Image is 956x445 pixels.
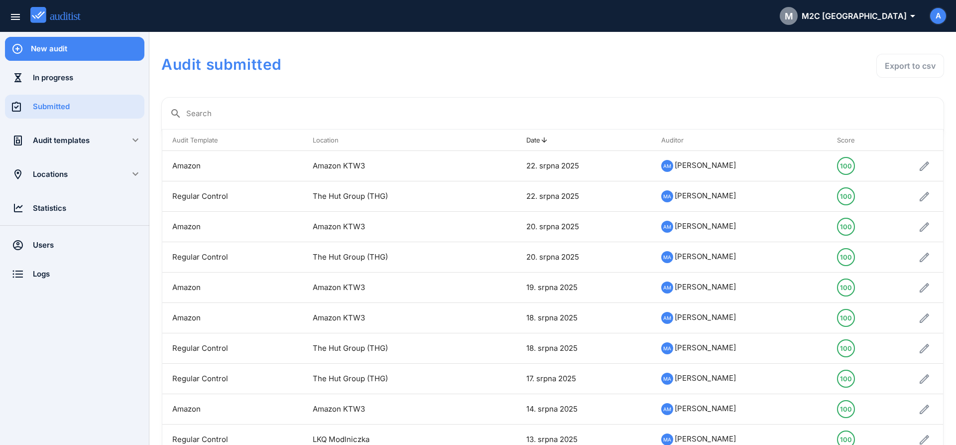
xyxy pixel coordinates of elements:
a: Users [5,233,144,257]
td: Amazon [162,151,303,181]
td: The Hut Group (THG) [303,181,479,212]
div: 100 [840,158,852,174]
span: [PERSON_NAME] [675,252,736,261]
td: Amazon [162,303,303,333]
td: Regular Control [162,333,303,364]
span: MA [663,373,671,384]
th: Location: Not sorted. Activate to sort ascending. [303,130,479,151]
td: 22. srpna 2025 [516,181,651,212]
div: M2C [GEOGRAPHIC_DATA] [780,7,914,25]
span: [PERSON_NAME] [675,221,736,231]
div: 100 [840,371,852,387]
td: Amazon [162,212,303,242]
button: MM2C [GEOGRAPHIC_DATA] [772,4,922,28]
span: [PERSON_NAME] [675,343,736,352]
a: Statistics [5,196,144,220]
span: [PERSON_NAME] [675,191,736,200]
td: Amazon KTW3 [303,394,479,425]
a: In progress [5,66,144,90]
td: Regular Control [162,364,303,394]
th: Auditor: Not sorted. Activate to sort ascending. [651,130,827,151]
a: Submitted [5,95,144,119]
img: auditist_logo_new.svg [30,7,90,23]
div: In progress [33,72,144,83]
h1: Audit submitted [161,54,631,75]
td: Amazon KTW3 [303,151,479,181]
td: Amazon [162,273,303,303]
span: [PERSON_NAME] [675,404,736,413]
span: [PERSON_NAME] [675,434,736,444]
div: 100 [840,340,852,356]
td: 20. srpna 2025 [516,242,651,273]
span: A [936,10,941,22]
div: 100 [840,401,852,417]
div: 100 [840,310,852,326]
div: 100 [840,280,852,296]
td: 19. srpna 2025 [516,273,651,303]
div: 100 [840,249,852,265]
input: Search [186,106,936,122]
i: keyboard_arrow_down [129,168,141,180]
i: arrow_upward [540,136,548,144]
td: Regular Control [162,242,303,273]
td: Amazon KTW3 [303,273,479,303]
button: A [929,7,947,25]
span: AM [663,312,671,323]
span: [PERSON_NAME] [675,312,736,322]
span: [PERSON_NAME] [675,373,736,383]
i: arrow_drop_down_outlined [907,10,914,22]
span: AM [663,404,671,415]
div: Users [33,240,144,251]
div: Audit templates [33,135,117,146]
td: Amazon [162,394,303,425]
i: menu [9,11,21,23]
td: Amazon KTW3 [303,212,479,242]
th: : Not sorted. [479,130,516,151]
span: MA [663,343,671,354]
span: MA [663,252,671,263]
i: keyboard_arrow_down [129,134,141,146]
span: MA [663,434,671,445]
div: Locations [33,169,117,180]
div: 100 [840,219,852,235]
th: Audit Template: Not sorted. Activate to sort ascending. [162,130,303,151]
td: 18. srpna 2025 [516,333,651,364]
td: Amazon KTW3 [303,303,479,333]
td: 22. srpna 2025 [516,151,651,181]
button: Export to csv [876,54,944,78]
i: search [170,108,182,120]
span: AM [663,221,671,232]
span: AM [663,160,671,171]
span: M [785,9,793,23]
th: : Not sorted. [873,130,943,151]
span: MA [663,191,671,202]
span: [PERSON_NAME] [675,282,736,292]
td: 20. srpna 2025 [516,212,651,242]
th: Date: Sorted descending. Activate to remove sorting. [516,130,651,151]
td: The Hut Group (THG) [303,242,479,273]
span: AM [663,282,671,293]
td: Regular Control [162,181,303,212]
span: [PERSON_NAME] [675,160,736,170]
div: New audit [31,43,144,54]
div: Statistics [33,203,144,214]
a: Locations [5,162,117,186]
div: Submitted [33,101,144,112]
div: Export to csv [885,60,936,72]
td: 18. srpna 2025 [516,303,651,333]
td: The Hut Group (THG) [303,333,479,364]
th: Score: Not sorted. Activate to sort ascending. [827,130,873,151]
td: 17. srpna 2025 [516,364,651,394]
div: 100 [840,188,852,204]
td: The Hut Group (THG) [303,364,479,394]
td: 14. srpna 2025 [516,394,651,425]
div: Logs [33,269,144,280]
a: Logs [5,262,144,286]
a: Audit templates [5,129,117,152]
